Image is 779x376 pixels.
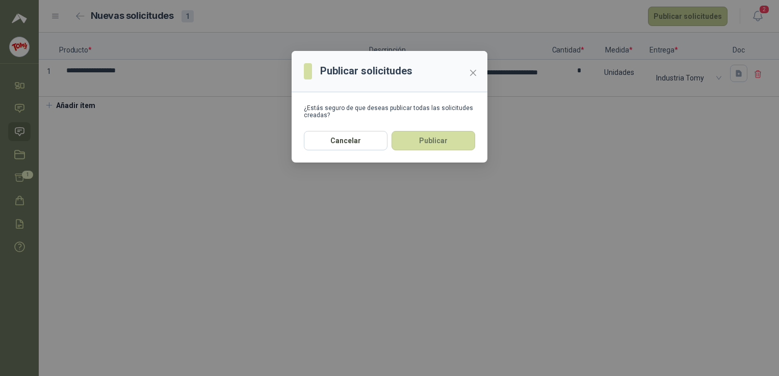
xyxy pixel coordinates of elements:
[304,104,475,119] div: ¿Estás seguro de que deseas publicar todas las solicitudes creadas?
[320,63,412,79] h3: Publicar solicitudes
[304,131,387,150] button: Cancelar
[469,69,477,77] span: close
[465,65,481,81] button: Close
[392,131,475,150] button: Publicar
